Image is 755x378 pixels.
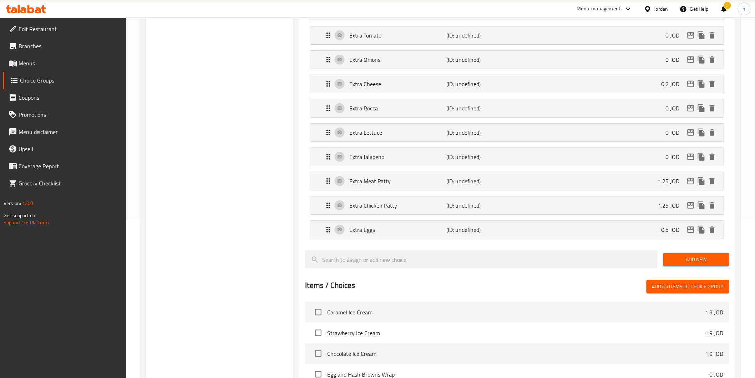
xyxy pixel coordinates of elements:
[311,221,723,239] div: Expand
[3,55,126,72] a: Menus
[3,123,126,140] a: Menu disclaimer
[305,218,729,242] li: Expand
[305,169,729,193] li: Expand
[696,224,707,235] button: duplicate
[685,200,696,211] button: edit
[19,93,120,102] span: Coupons
[311,172,723,190] div: Expand
[349,80,446,88] p: Extra Cheese
[349,225,446,234] p: Extra Eggs
[707,30,718,41] button: delete
[19,145,120,153] span: Upsell
[19,162,120,170] span: Coverage Report
[696,127,707,138] button: duplicate
[707,103,718,114] button: delete
[743,5,746,13] span: h
[577,5,621,13] div: Menu-management
[696,103,707,114] button: duplicate
[349,177,446,185] p: Extra Meat Patty
[19,110,120,119] span: Promotions
[447,201,512,210] p: (ID: undefined)
[685,176,696,186] button: edit
[349,104,446,113] p: Extra Rocca
[662,80,685,88] p: 0.2 JOD
[3,89,126,106] a: Coupons
[311,75,723,93] div: Expand
[327,308,705,317] span: Caramel Ice Cream
[447,225,512,234] p: (ID: undefined)
[663,253,729,266] button: Add New
[447,128,512,137] p: (ID: undefined)
[447,177,512,185] p: (ID: undefined)
[19,128,120,136] span: Menu disclaimer
[447,104,512,113] p: (ID: undefined)
[666,55,685,64] p: 0 JOD
[707,200,718,211] button: delete
[305,145,729,169] li: Expand
[311,325,326,340] span: Select choice
[311,51,723,69] div: Expand
[658,177,685,185] p: 1.25 JOD
[666,128,685,137] p: 0 JOD
[305,120,729,145] li: Expand
[707,176,718,186] button: delete
[696,79,707,89] button: duplicate
[707,54,718,65] button: delete
[20,76,120,85] span: Choice Groups
[305,72,729,96] li: Expand
[305,193,729,218] li: Expand
[696,151,707,162] button: duplicate
[685,151,696,162] button: edit
[305,23,729,48] li: Expand
[685,127,696,138] button: edit
[705,349,724,358] p: 1.9 JOD
[311,305,326,320] span: Select choice
[311,197,723,214] div: Expand
[19,179,120,188] span: Grocery Checklist
[685,30,696,41] button: edit
[707,79,718,89] button: delete
[696,200,707,211] button: duplicate
[3,72,126,89] a: Choice Groups
[666,31,685,40] p: 0 JOD
[349,55,446,64] p: Extra Onions
[305,48,729,72] li: Expand
[705,329,724,337] p: 1.9 JOD
[696,54,707,65] button: duplicate
[685,224,696,235] button: edit
[311,346,326,361] span: Select choice
[3,140,126,158] a: Upsell
[311,124,723,141] div: Expand
[685,54,696,65] button: edit
[19,59,120,68] span: Menus
[349,153,446,161] p: Extra Jalapeno
[311,26,723,44] div: Expand
[311,99,723,117] div: Expand
[447,31,512,40] p: (ID: undefined)
[3,38,126,55] a: Branches
[3,158,126,175] a: Coverage Report
[305,250,658,269] input: search
[305,96,729,120] li: Expand
[447,80,512,88] p: (ID: undefined)
[4,199,21,208] span: Version:
[447,153,512,161] p: (ID: undefined)
[19,42,120,50] span: Branches
[349,128,446,137] p: Extra Lettuce
[707,224,718,235] button: delete
[349,201,446,210] p: Extra Chicken Patty
[662,225,685,234] p: 0.5 JOD
[658,201,685,210] p: 1.25 JOD
[647,280,729,293] button: Add (0) items to choice group
[707,151,718,162] button: delete
[4,218,49,227] a: Support.OpsPlatform
[22,199,33,208] span: 1.0.0
[696,176,707,186] button: duplicate
[327,349,705,358] span: Chocolate Ice Cream
[666,153,685,161] p: 0 JOD
[685,103,696,114] button: edit
[696,30,707,41] button: duplicate
[19,25,120,33] span: Edit Restaurant
[707,127,718,138] button: delete
[685,79,696,89] button: edit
